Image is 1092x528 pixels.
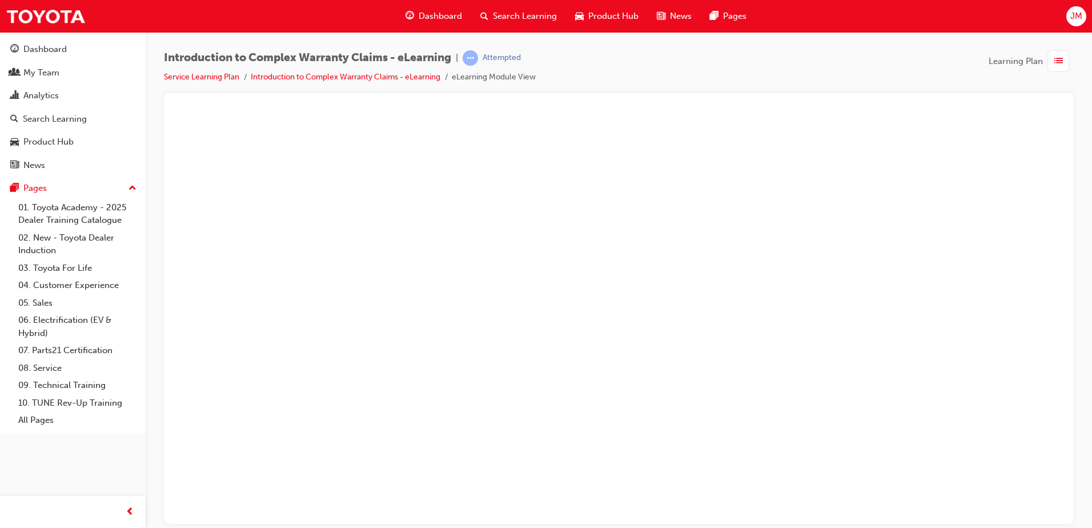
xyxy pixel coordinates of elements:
a: 01. Toyota Academy - 2025 Dealer Training Catalogue [14,199,141,229]
a: All Pages [14,411,141,429]
span: Product Hub [588,10,639,23]
a: 06. Electrification (EV & Hybrid) [14,311,141,342]
span: | [456,51,458,65]
a: Introduction to Complex Warranty Claims - eLearning [251,72,440,82]
div: Analytics [23,89,59,102]
span: Pages [723,10,746,23]
span: guage-icon [406,9,414,23]
a: 03. Toyota For Life [14,259,141,277]
li: eLearning Module View [452,71,536,84]
a: 04. Customer Experience [14,277,141,294]
a: pages-iconPages [701,5,756,28]
span: search-icon [480,9,488,23]
div: Pages [23,182,47,195]
span: Search Learning [493,10,557,23]
span: Learning Plan [989,55,1043,68]
button: Learning Plan [989,50,1074,72]
div: Attempted [483,53,521,63]
span: prev-icon [126,505,134,519]
div: News [23,159,45,172]
img: Trak [6,3,86,29]
button: Pages [5,178,141,199]
a: 07. Parts21 Certification [14,342,141,359]
a: Analytics [5,85,141,106]
div: Search Learning [23,113,87,126]
div: Dashboard [23,43,67,56]
span: people-icon [10,68,19,78]
span: Dashboard [419,10,462,23]
a: guage-iconDashboard [396,5,471,28]
span: chart-icon [10,91,19,101]
span: search-icon [10,114,18,125]
button: DashboardMy TeamAnalyticsSearch LearningProduct HubNews [5,37,141,178]
a: News [5,155,141,176]
span: News [670,10,692,23]
span: news-icon [10,161,19,171]
span: car-icon [575,9,584,23]
a: Product Hub [5,131,141,153]
span: news-icon [657,9,665,23]
a: My Team [5,62,141,83]
a: 08. Service [14,359,141,377]
a: Search Learning [5,109,141,130]
span: learningRecordVerb_ATTEMPT-icon [463,50,478,66]
span: pages-icon [10,183,19,194]
span: JM [1070,10,1082,23]
span: up-icon [129,181,136,196]
span: pages-icon [710,9,718,23]
div: Product Hub [23,135,74,149]
a: Dashboard [5,39,141,60]
span: list-icon [1054,54,1063,69]
a: car-iconProduct Hub [566,5,648,28]
div: My Team [23,66,59,79]
span: guage-icon [10,45,19,55]
a: 02. New - Toyota Dealer Induction [14,229,141,259]
a: 09. Technical Training [14,377,141,394]
button: JM [1066,6,1086,26]
a: Service Learning Plan [164,72,239,82]
span: Introduction to Complex Warranty Claims - eLearning [164,51,451,65]
a: 05. Sales [14,294,141,312]
a: news-iconNews [648,5,701,28]
a: 10. TUNE Rev-Up Training [14,394,141,412]
span: car-icon [10,137,19,147]
a: search-iconSearch Learning [471,5,566,28]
